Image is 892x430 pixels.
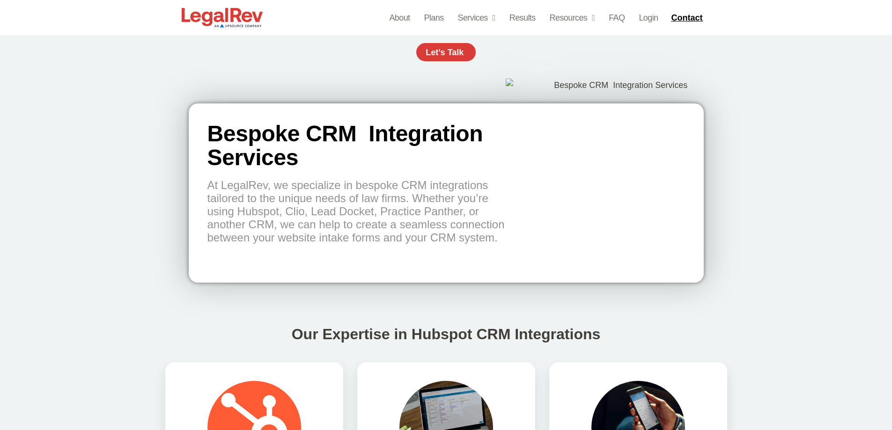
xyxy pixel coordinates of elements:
[609,11,625,24] a: FAQ
[550,11,595,24] a: Resources
[389,11,658,24] nav: Menu
[207,179,506,244] p: At LegalRev, we specialize in bespoke CRM integrations tailored to the unique needs of law firms....
[424,11,444,24] a: Plans
[671,14,702,22] span: Contact
[389,11,410,24] a: About
[506,79,729,296] img: Bespoke CRM Integration Services
[416,43,475,62] a: Let’s Talk
[639,11,658,24] a: Login
[207,122,506,169] h2: Bespoke CRM Integration Services
[458,11,495,24] a: Services
[667,10,708,25] a: Contact
[165,328,727,342] p: Our Expertise in Hubspot CRM Integrations
[509,11,536,24] a: Results
[426,48,464,57] span: Let’s Talk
